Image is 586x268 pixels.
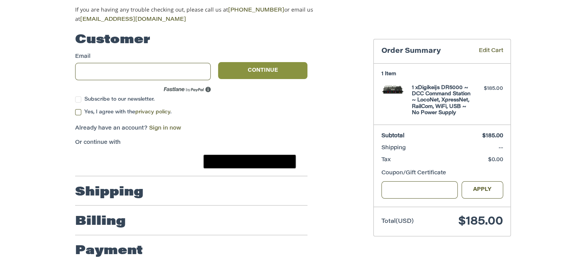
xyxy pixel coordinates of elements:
[228,8,284,13] a: [PHONE_NUMBER]
[84,97,154,102] span: Subscribe to our newsletter.
[488,157,503,163] span: $0.00
[499,145,503,151] span: --
[75,5,337,24] p: If you are having any trouble checking out, please call us at or email us at
[381,157,391,163] span: Tax
[381,71,503,77] h3: 1 Item
[80,17,186,22] a: [EMAIL_ADDRESS][DOMAIN_NAME]
[381,145,406,151] span: Shipping
[73,155,131,169] iframe: PayPal-paypal
[482,133,503,139] span: $185.00
[473,85,503,93] div: $185.00
[381,133,405,139] span: Subtotal
[75,185,143,200] h2: Shipping
[381,181,458,199] input: Gift Certificate or Coupon Code
[203,155,296,169] button: Google Pay
[75,125,307,133] p: Already have an account?
[138,155,196,169] iframe: PayPal-paylater
[75,214,126,229] h2: Billing
[75,32,150,48] h2: Customer
[75,139,307,147] p: Or continue with
[381,219,414,224] span: Total (USD)
[381,47,468,56] h3: Order Summary
[135,110,170,115] a: privacy policy
[381,169,503,177] div: Coupon/Gift Certificate
[468,47,503,56] a: Edit Cart
[458,216,503,228] span: $185.00
[75,243,143,259] h2: Payment
[412,85,471,116] h4: 1 x Digikeijs DR5000 ~ DCC Command Station ~ LocoNet, XpressNet, RailCom, WiFi, USB ~ No Power Su...
[84,110,171,115] span: Yes, I agree with the .
[462,181,503,199] button: Apply
[149,126,181,131] a: Sign in now
[75,53,211,61] label: Email
[218,62,307,79] button: Continue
